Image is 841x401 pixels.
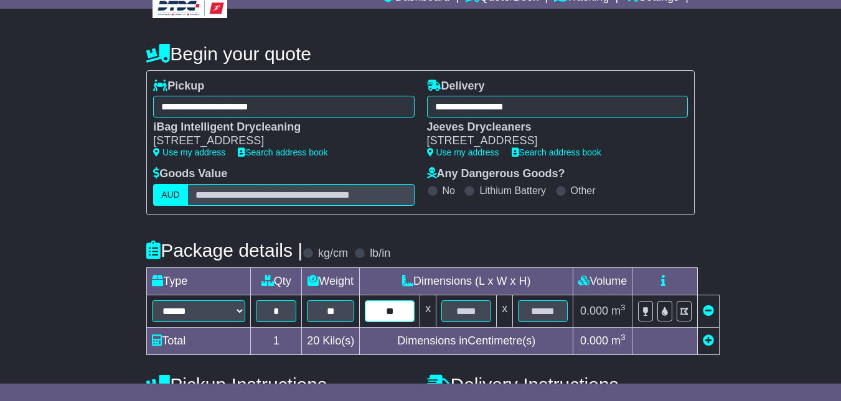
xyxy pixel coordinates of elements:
[703,305,714,317] a: Remove this item
[153,121,402,134] div: iBag Intelligent Drycleaning
[427,80,485,93] label: Delivery
[146,44,695,64] h4: Begin your quote
[580,334,608,347] span: 0.000
[420,295,436,327] td: x
[251,327,302,354] td: 1
[153,184,188,206] label: AUD
[370,247,390,260] label: lb/in
[621,303,626,312] sup: 3
[427,121,675,134] div: Jeeves Drycleaners
[318,247,348,260] label: kg/cm
[573,267,632,295] td: Volume
[147,327,251,354] td: Total
[251,267,302,295] td: Qty
[580,305,608,317] span: 0.000
[307,334,319,347] span: 20
[153,80,204,93] label: Pickup
[153,134,402,148] div: [STREET_ADDRESS]
[302,267,360,295] td: Weight
[611,305,626,317] span: m
[443,185,455,196] label: No
[360,327,573,354] td: Dimensions in Centimetre(s)
[360,267,573,295] td: Dimensions (L x W x H)
[497,295,513,327] td: x
[146,240,303,260] h4: Package details |
[479,185,546,196] label: Lithium Battery
[427,147,499,157] a: Use my address
[703,334,714,347] a: Add new item
[427,134,675,148] div: [STREET_ADDRESS]
[621,333,626,342] sup: 3
[571,185,596,196] label: Other
[153,147,225,157] a: Use my address
[302,327,360,354] td: Kilo(s)
[238,147,327,157] a: Search address book
[512,147,601,157] a: Search address book
[147,267,251,295] td: Type
[146,374,414,395] h4: Pickup Instructions
[611,334,626,347] span: m
[427,374,695,395] h4: Delivery Instructions
[153,167,227,181] label: Goods Value
[427,167,565,181] label: Any Dangerous Goods?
